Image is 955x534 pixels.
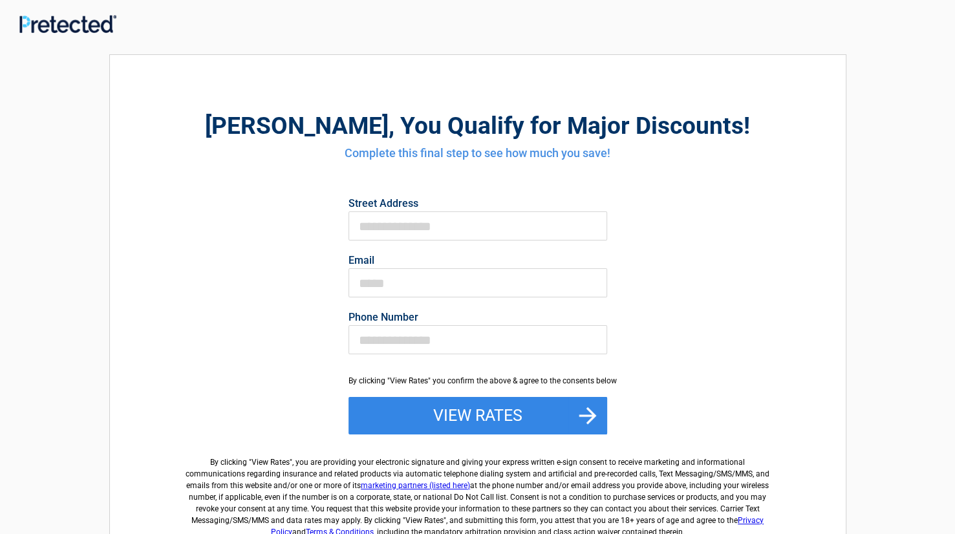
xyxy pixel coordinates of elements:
[349,375,607,387] div: By clicking "View Rates" you confirm the above & agree to the consents below
[349,397,607,434] button: View Rates
[349,312,607,323] label: Phone Number
[349,198,607,209] label: Street Address
[19,15,116,32] img: Main Logo
[181,145,775,162] h4: Complete this final step to see how much you save!
[252,458,290,467] span: View Rates
[349,255,607,266] label: Email
[205,112,389,140] span: [PERSON_NAME]
[361,481,470,490] a: marketing partners (listed here)
[181,110,775,142] h2: , You Qualify for Major Discounts!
